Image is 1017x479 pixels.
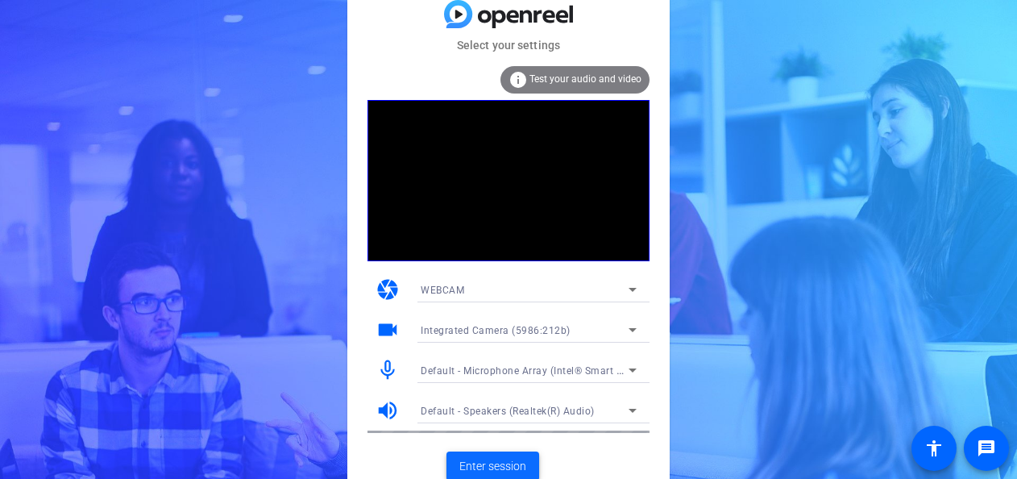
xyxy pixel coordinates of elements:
mat-icon: mic_none [376,358,400,382]
mat-icon: accessibility [924,439,944,458]
span: Default - Microphone Array (Intel® Smart Sound Technology for Digital Microphones) [421,364,820,377]
mat-card-subtitle: Select your settings [347,36,670,54]
span: Default - Speakers (Realtek(R) Audio) [421,406,595,417]
span: Enter session [459,458,526,475]
span: Test your audio and video [529,73,641,85]
mat-icon: volume_up [376,398,400,423]
span: Integrated Camera (5986:212b) [421,325,571,336]
mat-icon: info [508,70,528,90]
mat-icon: message [977,439,996,458]
mat-icon: videocam [376,318,400,342]
span: WEBCAM [421,285,464,296]
mat-icon: camera [376,277,400,302]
